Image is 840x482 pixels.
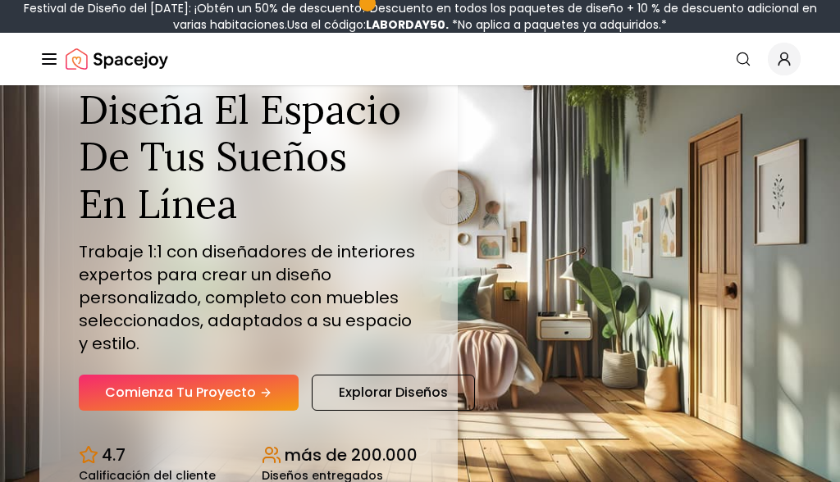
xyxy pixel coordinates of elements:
font: Trabaje 1:1 con diseñadores de interiores expertos para crear un diseño personalizado, completo c... [79,240,415,355]
a: Alegría espacial [66,43,168,75]
font: Diseña el espacio de tus sueños en línea [79,84,401,229]
font: Comienza tu proyecto [105,383,256,402]
nav: Global [39,33,801,85]
div: Estadísticas de diseño [79,430,418,481]
font: LABORDAY50. [366,16,449,33]
font: 4.7 [102,443,126,466]
a: Explorar diseños [312,375,475,411]
a: Comienza tu proyecto [79,375,299,411]
font: Usa el código: [287,16,366,33]
font: Explorar diseños [339,383,448,402]
img: Logotipo de Spacejoy [66,43,168,75]
font: más de 200.000 [285,443,418,466]
font: *No aplica a paquetes ya adquiridos.* [452,16,667,33]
